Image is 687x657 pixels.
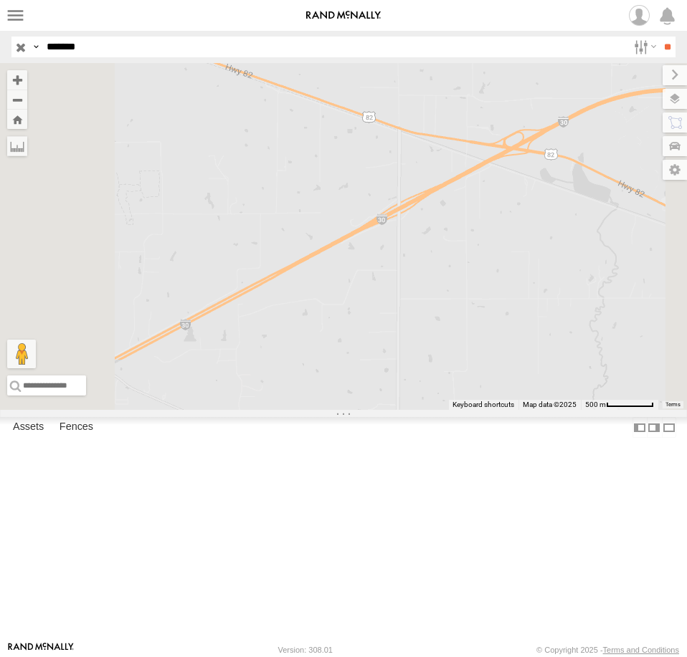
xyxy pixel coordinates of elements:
a: Visit our Website [8,643,74,657]
a: Terms (opens in new tab) [665,402,681,408]
button: Drag Pegman onto the map to open Street View [7,340,36,368]
div: © Copyright 2025 - [536,646,679,654]
label: Dock Summary Table to the Right [647,417,661,438]
button: Keyboard shortcuts [453,400,514,410]
label: Dock Summary Table to the Left [632,417,647,438]
label: Map Settings [663,160,687,180]
label: Hide Summary Table [662,417,676,438]
button: Zoom in [7,70,27,90]
label: Measure [7,136,27,156]
span: Map data ©2025 [523,401,577,408]
a: Terms and Conditions [603,646,679,654]
button: Map Scale: 500 m per 63 pixels [581,400,658,410]
label: Search Query [30,37,42,57]
button: Zoom out [7,90,27,110]
button: Zoom Home [7,110,27,129]
label: Assets [6,418,51,438]
label: Fences [52,418,100,438]
span: 500 m [585,401,606,408]
img: rand-logo.svg [306,11,381,21]
label: Search Filter Options [628,37,659,57]
div: Version: 308.01 [278,646,333,654]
